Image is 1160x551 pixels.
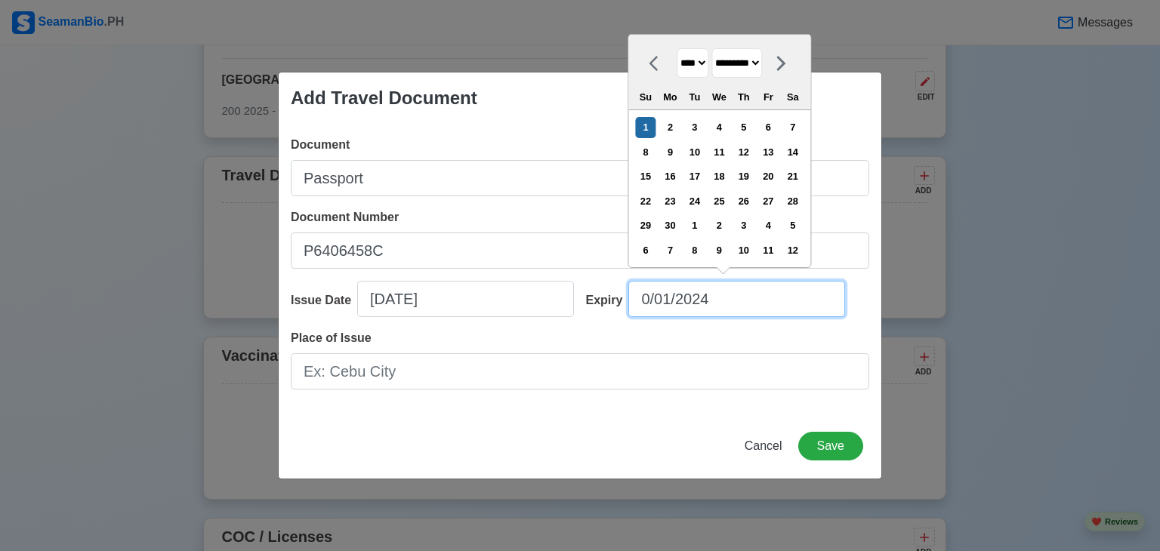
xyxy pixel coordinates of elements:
[635,117,656,137] div: Choose Sunday, September 1st, 2024
[660,215,680,235] div: Choose Monday, September 30th, 2024
[684,191,705,211] div: Choose Tuesday, September 24th, 2024
[733,215,754,235] div: Choose Thursday, October 3rd, 2024
[684,87,705,107] div: Tu
[660,240,680,260] div: Choose Monday, October 7th, 2024
[635,87,656,107] div: Su
[709,166,730,186] div: Choose Wednesday, September 18th, 2024
[709,240,730,260] div: Choose Wednesday, October 9th, 2024
[291,291,357,309] div: Issue Date
[782,87,803,107] div: Sa
[782,142,803,162] div: Choose Saturday, September 14th, 2024
[758,240,779,260] div: Choose Friday, October 11th, 2024
[684,215,705,235] div: Choose Tuesday, October 1st, 2024
[684,240,705,260] div: Choose Tuesday, October 8th, 2024
[633,115,805,263] div: month 2024-09
[291,211,399,223] span: Document Number
[660,117,680,137] div: Choose Monday, September 2nd, 2024
[291,138,350,151] span: Document
[758,191,779,211] div: Choose Friday, September 27th, 2024
[758,87,779,107] div: Fr
[709,142,730,162] div: Choose Wednesday, September 11th, 2024
[291,331,372,344] span: Place of Issue
[758,142,779,162] div: Choose Friday, September 13th, 2024
[709,215,730,235] div: Choose Wednesday, October 2nd, 2024
[782,215,803,235] div: Choose Saturday, October 5th, 2024
[635,142,656,162] div: Choose Sunday, September 8th, 2024
[709,191,730,211] div: Choose Wednesday, September 25th, 2024
[733,240,754,260] div: Choose Thursday, October 10th, 2024
[635,240,656,260] div: Choose Sunday, October 6th, 2024
[733,87,754,107] div: Th
[735,432,792,460] button: Cancel
[733,142,754,162] div: Choose Thursday, September 12th, 2024
[684,166,705,186] div: Choose Tuesday, September 17th, 2024
[635,166,656,186] div: Choose Sunday, September 15th, 2024
[291,353,869,389] input: Ex: Cebu City
[709,87,730,107] div: We
[758,166,779,186] div: Choose Friday, September 20th, 2024
[798,432,863,460] button: Save
[635,215,656,235] div: Choose Sunday, September 29th, 2024
[660,142,680,162] div: Choose Monday, September 9th, 2024
[660,191,680,211] div: Choose Monday, September 23rd, 2024
[635,191,656,211] div: Choose Sunday, September 22nd, 2024
[782,240,803,260] div: Choose Saturday, October 12th, 2024
[782,166,803,186] div: Choose Saturday, September 21st, 2024
[758,117,779,137] div: Choose Friday, September 6th, 2024
[660,166,680,186] div: Choose Monday, September 16th, 2024
[733,117,754,137] div: Choose Thursday, September 5th, 2024
[291,85,477,112] div: Add Travel Document
[733,166,754,186] div: Choose Thursday, September 19th, 2024
[709,117,730,137] div: Choose Wednesday, September 4th, 2024
[291,232,869,269] input: Ex: P12345678B
[782,117,803,137] div: Choose Saturday, September 7th, 2024
[684,142,705,162] div: Choose Tuesday, September 10th, 2024
[782,191,803,211] div: Choose Saturday, September 28th, 2024
[758,215,779,235] div: Choose Friday, October 4th, 2024
[291,160,869,196] input: Ex: Passport
[586,291,629,309] div: Expiry
[684,117,705,137] div: Choose Tuesday, September 3rd, 2024
[745,439,782,452] span: Cancel
[660,87,680,107] div: Mo
[733,191,754,211] div: Choose Thursday, September 26th, 2024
